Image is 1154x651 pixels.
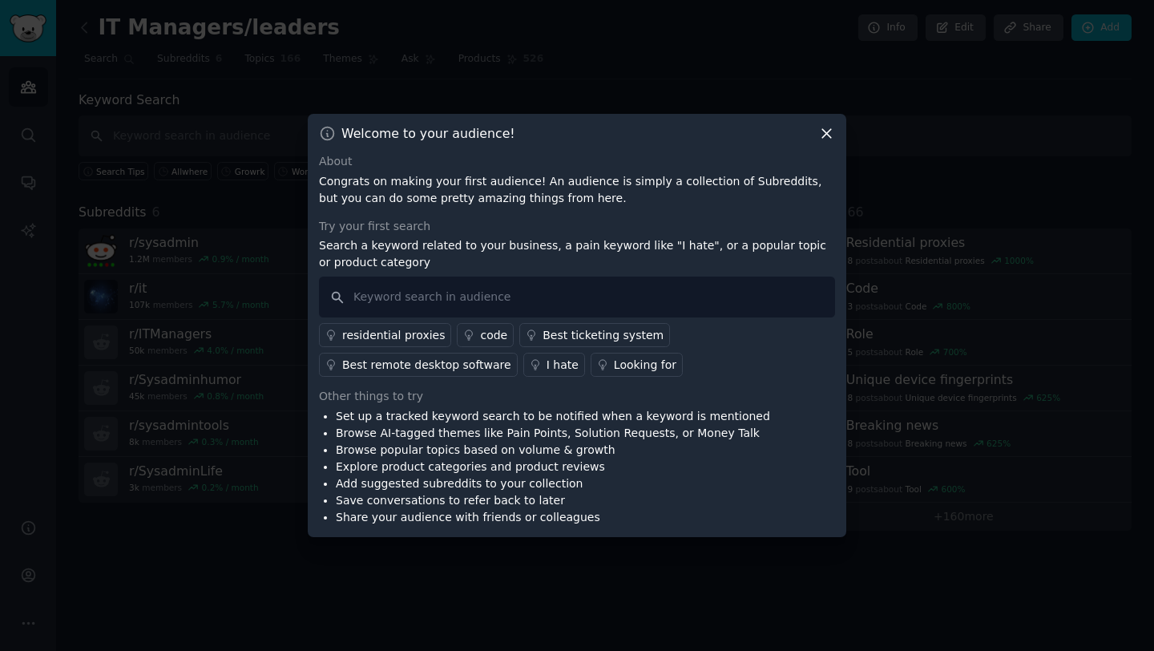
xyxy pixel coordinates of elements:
[336,492,770,509] li: Save conversations to refer back to later
[319,237,835,271] p: Search a keyword related to your business, a pain keyword like "I hate", or a popular topic or pr...
[457,323,514,347] a: code
[336,408,770,425] li: Set up a tracked keyword search to be notified when a keyword is mentioned
[319,153,835,170] div: About
[480,327,507,344] div: code
[341,125,515,142] h3: Welcome to your audience!
[591,353,683,377] a: Looking for
[336,475,770,492] li: Add suggested subreddits to your collection
[319,218,835,235] div: Try your first search
[336,509,770,526] li: Share your audience with friends or colleagues
[319,277,835,317] input: Keyword search in audience
[319,388,835,405] div: Other things to try
[319,323,451,347] a: residential proxies
[543,327,664,344] div: Best ticketing system
[547,357,579,374] div: I hate
[319,173,835,207] p: Congrats on making your first audience! An audience is simply a collection of Subreddits, but you...
[342,357,511,374] div: Best remote desktop software
[614,357,676,374] div: Looking for
[336,425,770,442] li: Browse AI-tagged themes like Pain Points, Solution Requests, or Money Talk
[342,327,445,344] div: residential proxies
[519,323,670,347] a: Best ticketing system
[319,353,518,377] a: Best remote desktop software
[336,459,770,475] li: Explore product categories and product reviews
[523,353,585,377] a: I hate
[336,442,770,459] li: Browse popular topics based on volume & growth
